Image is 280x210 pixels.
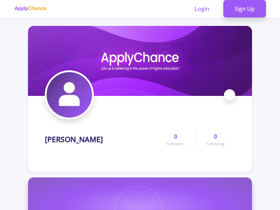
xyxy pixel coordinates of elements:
span: 0 [174,132,177,141]
h1: [PERSON_NAME] [45,135,103,144]
a: 0Followers [156,132,195,147]
span: Followers [166,141,185,147]
span: 0 [214,132,217,141]
span: Following [206,141,225,147]
a: 0Following [196,132,235,147]
img: applychance logo text only [14,6,47,12]
img: Niloofar Nasrcover image [28,26,252,96]
img: Niloofar Nasravatar [47,72,92,118]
